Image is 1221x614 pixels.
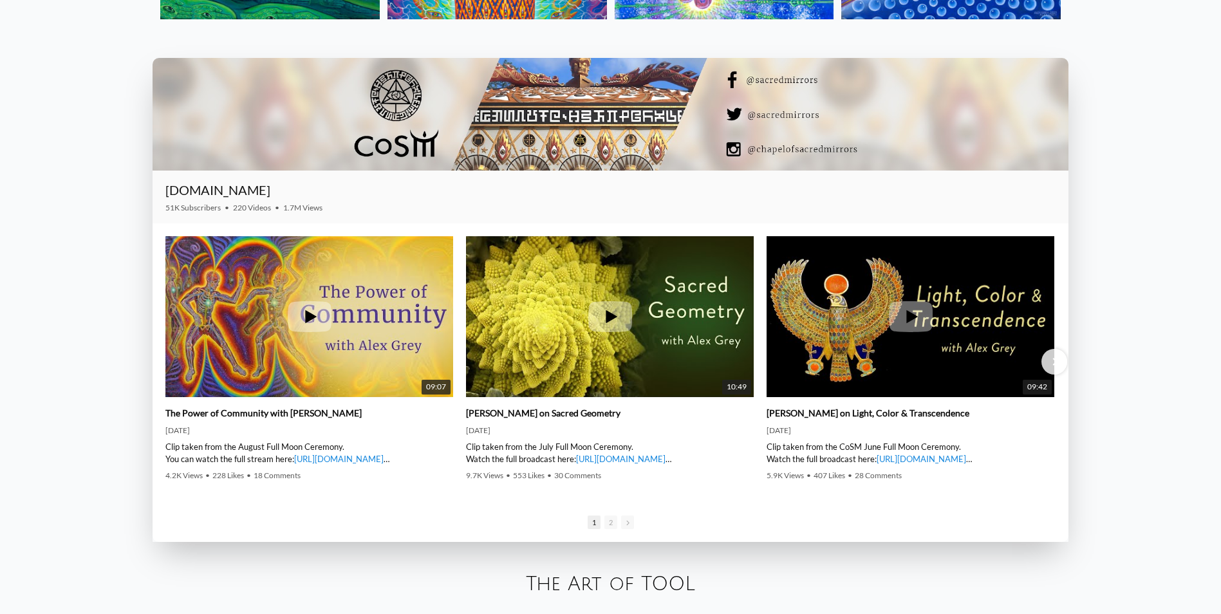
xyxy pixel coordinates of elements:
span: 09:07 [422,380,451,395]
a: The Power of Community with [PERSON_NAME] [165,407,362,419]
span: 10:49 [722,380,751,395]
span: 4.2K Views [165,470,203,480]
a: [PERSON_NAME] on Light, Color & Transcendence [767,407,969,419]
span: 51K Subscribers [165,203,221,212]
span: • [806,470,811,480]
div: [DATE] [767,425,1054,436]
a: The Art of TOOL [526,573,695,595]
span: 5.9K Views [767,470,804,480]
iframe: Subscribe to CoSM.TV on YouTube [982,187,1056,203]
a: [URL][DOMAIN_NAME] [877,454,966,464]
a: [DOMAIN_NAME] [165,182,270,198]
a: The Power of Community with Alex Grey 09:07 [165,236,453,398]
span: • [225,203,229,212]
span: 30 Comments [554,470,601,480]
a: [URL][DOMAIN_NAME] [576,454,666,464]
span: 228 Likes [212,470,244,480]
span: 553 Likes [513,470,545,480]
span: 1 [588,516,601,529]
span: • [275,203,279,212]
span: 1.7M Views [283,203,322,212]
img: Alex Grey on Light, Color & Transcendence [767,209,1054,424]
img: The Power of Community with Alex Grey [165,209,453,424]
div: [DATE] [466,425,754,436]
div: Clip taken from the August Full Moon Ceremony. You can watch the full stream here: | [PERSON_NAME... [165,441,453,464]
span: 09:42 [1023,380,1052,395]
a: [PERSON_NAME] on Sacred Geometry [466,407,620,419]
a: Alex Grey on Light, Color & Transcendence 09:42 [767,236,1054,398]
div: Clip taken from the CoSM June Full Moon Ceremony. Watch the full broadcast here: | [PERSON_NAME] ... [767,441,1054,464]
span: 18 Comments [254,470,301,480]
div: Clip taken from the July Full Moon Ceremony. Watch the full broadcast here: | [PERSON_NAME] | ► W... [466,441,754,464]
span: • [247,470,251,480]
span: 2 [604,516,617,529]
span: 9.7K Views [466,470,503,480]
span: 220 Videos [233,203,271,212]
span: • [848,470,852,480]
span: 28 Comments [855,470,902,480]
a: Alex Grey on Sacred Geometry 10:49 [466,236,754,398]
span: • [205,470,210,480]
span: 407 Likes [814,470,845,480]
a: [URL][DOMAIN_NAME] [294,454,384,464]
div: [DATE] [165,425,453,436]
img: Alex Grey on Sacred Geometry [466,209,754,424]
span: • [547,470,552,480]
span: • [506,470,510,480]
